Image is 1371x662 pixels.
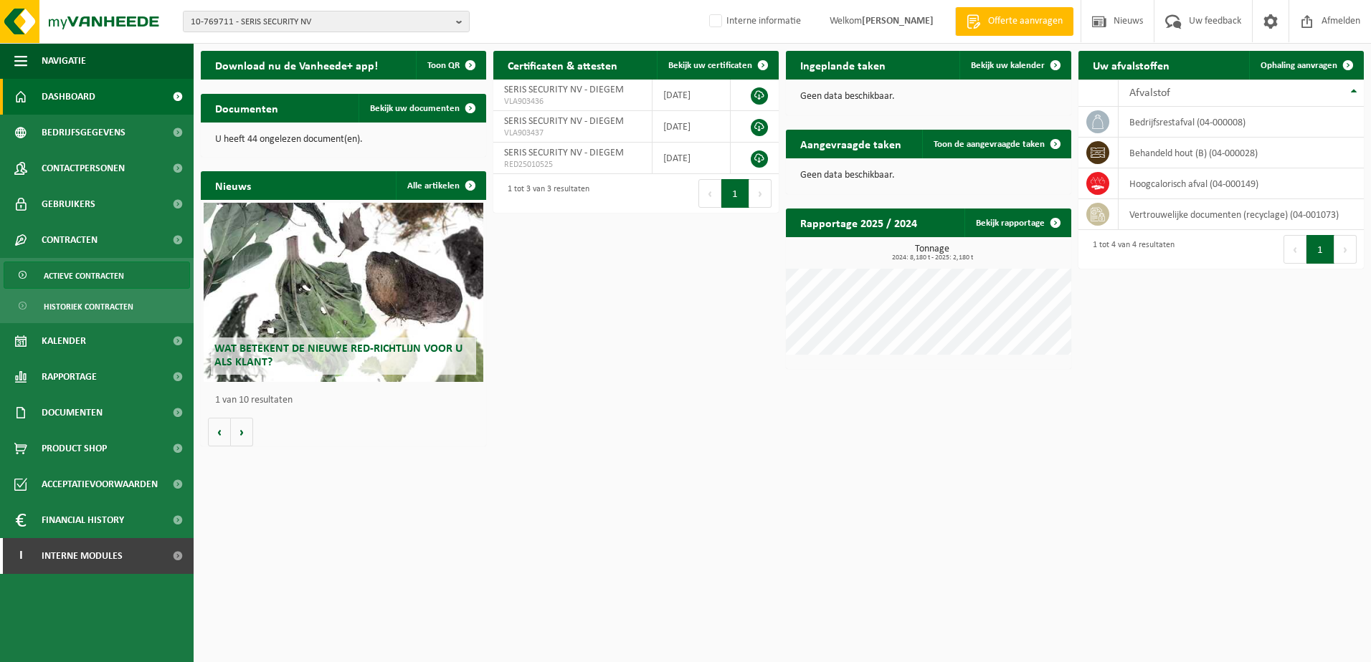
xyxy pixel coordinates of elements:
[416,51,485,80] button: Toon QR
[504,96,641,107] span: VLA903436
[42,466,158,502] span: Acceptatievoorwaarden
[800,171,1057,181] p: Geen data beschikbaar.
[359,94,485,123] a: Bekijk uw documenten
[1306,235,1334,264] button: 1
[42,186,95,222] span: Gebruikers
[504,159,641,171] span: RED25010525
[42,79,95,115] span: Dashboard
[698,179,721,208] button: Previous
[493,51,632,79] h2: Certificaten & attesten
[201,94,293,122] h2: Documenten
[653,143,731,174] td: [DATE]
[42,395,103,431] span: Documenten
[1119,107,1364,138] td: bedrijfsrestafval (04-000008)
[1284,235,1306,264] button: Previous
[42,115,125,150] span: Bedrijfsgegevens
[504,128,641,139] span: VLA903437
[985,14,1066,29] span: Offerte aanvragen
[1334,235,1357,264] button: Next
[427,61,460,70] span: Toon QR
[44,262,124,289] span: Actieve contracten
[42,538,123,574] span: Interne modules
[42,323,86,359] span: Kalender
[934,140,1045,149] span: Toon de aangevraagde taken
[201,171,265,199] h2: Nieuws
[44,293,133,320] span: Historiek contracten
[1249,51,1362,80] a: Ophaling aanvragen
[862,16,934,27] strong: [PERSON_NAME]
[215,135,472,145] p: U heeft 44 ongelezen document(en).
[42,502,124,538] span: Financial History
[1119,138,1364,168] td: behandeld hout (B) (04-000028)
[749,179,772,208] button: Next
[504,85,624,95] span: SERIS SECURITY NV - DIEGEM
[706,11,801,32] label: Interne informatie
[668,61,752,70] span: Bekijk uw certificaten
[786,51,900,79] h2: Ingeplande taken
[14,538,27,574] span: I
[1078,51,1184,79] h2: Uw afvalstoffen
[42,150,125,186] span: Contactpersonen
[1119,168,1364,199] td: hoogcalorisch afval (04-000149)
[214,343,462,368] span: Wat betekent de nieuwe RED-richtlijn voor u als klant?
[504,148,624,158] span: SERIS SECURITY NV - DIEGEM
[1119,199,1364,230] td: vertrouwelijke documenten (recyclage) (04-001073)
[959,51,1070,80] a: Bekijk uw kalender
[800,92,1057,102] p: Geen data beschikbaar.
[786,130,916,158] h2: Aangevraagde taken
[201,51,392,79] h2: Download nu de Vanheede+ app!
[183,11,470,32] button: 10-769711 - SERIS SECURITY NV
[1261,61,1337,70] span: Ophaling aanvragen
[657,51,777,80] a: Bekijk uw certificaten
[208,418,231,446] button: Vorige
[1086,234,1175,265] div: 1 tot 4 van 4 resultaten
[42,431,107,466] span: Product Shop
[964,208,1070,237] a: Bekijk rapportage
[653,80,731,111] td: [DATE]
[204,203,483,382] a: Wat betekent de nieuwe RED-richtlijn voor u als klant?
[42,43,86,79] span: Navigatie
[191,11,450,33] span: 10-769711 - SERIS SECURITY NV
[231,418,253,446] button: Volgende
[42,222,98,258] span: Contracten
[501,178,589,209] div: 1 tot 3 van 3 resultaten
[793,244,1071,262] h3: Tonnage
[786,208,931,236] h2: Rapportage 2025 / 2024
[1129,87,1170,99] span: Afvalstof
[504,116,624,127] span: SERIS SECURITY NV - DIEGEM
[653,111,731,143] td: [DATE]
[42,359,97,395] span: Rapportage
[721,179,749,208] button: 1
[4,262,190,289] a: Actieve contracten
[396,171,485,200] a: Alle artikelen
[922,130,1070,158] a: Toon de aangevraagde taken
[793,254,1071,262] span: 2024: 8,180 t - 2025: 2,180 t
[370,104,460,113] span: Bekijk uw documenten
[215,395,479,406] p: 1 van 10 resultaten
[955,7,1073,36] a: Offerte aanvragen
[4,292,190,320] a: Historiek contracten
[971,61,1045,70] span: Bekijk uw kalender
